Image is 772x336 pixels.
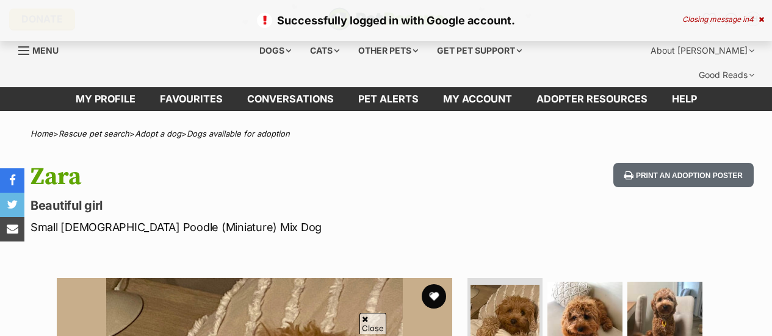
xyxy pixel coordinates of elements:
[422,284,446,309] button: favourite
[31,197,472,214] p: Beautiful girl
[642,38,763,63] div: About [PERSON_NAME]
[235,87,346,111] a: conversations
[660,87,709,111] a: Help
[431,87,524,111] a: My account
[187,129,290,138] a: Dogs available for adoption
[613,163,754,188] button: Print an adoption poster
[524,87,660,111] a: Adopter resources
[690,63,763,87] div: Good Reads
[428,38,530,63] div: Get pet support
[301,38,348,63] div: Cats
[346,87,431,111] a: Pet alerts
[682,15,764,24] div: Closing message in
[12,12,760,29] p: Successfully logged in with Google account.
[63,87,148,111] a: My profile
[18,38,67,60] a: Menu
[135,129,181,138] a: Adopt a dog
[31,163,472,191] h1: Zara
[251,38,300,63] div: Dogs
[31,219,472,235] p: Small [DEMOGRAPHIC_DATA] Poodle (Miniature) Mix Dog
[350,38,427,63] div: Other pets
[32,45,59,55] span: Menu
[31,129,53,138] a: Home
[59,129,129,138] a: Rescue pet search
[359,313,386,334] span: Close
[148,87,235,111] a: Favourites
[749,15,754,24] span: 4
